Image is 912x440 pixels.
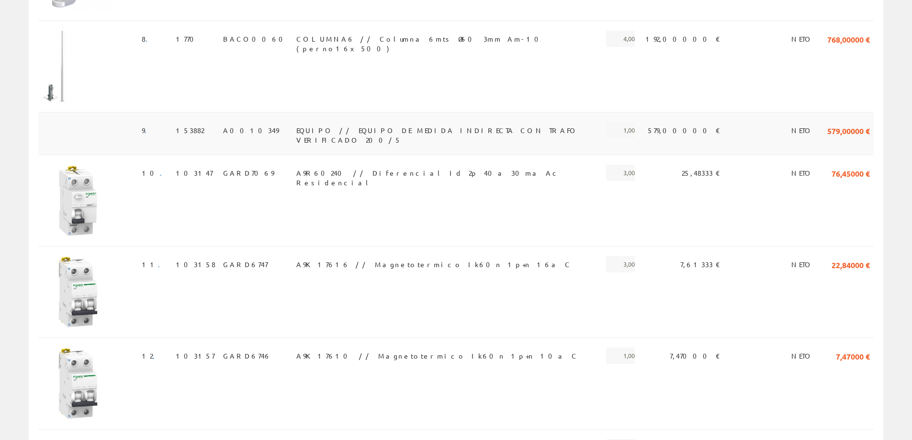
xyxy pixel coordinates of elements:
[645,31,721,47] span: 192,00000 €
[160,169,168,177] a: .
[606,31,635,47] span: 4,00
[142,122,153,138] span: 9
[223,122,279,138] span: A0010349
[176,31,200,47] span: 1770
[791,348,813,364] span: NETO
[142,348,161,364] span: 12
[606,348,635,364] span: 1,00
[606,122,635,138] span: 1,00
[176,256,215,272] span: 103158
[176,122,204,138] span: 153882
[42,256,114,328] img: Foto artículo (150x150)
[223,348,271,364] span: GARD6746
[146,34,154,43] a: .
[142,165,168,181] span: 10
[296,256,572,272] span: A9K17616 // Magnetotermico Ik60n 1p+n 16a C
[142,31,154,47] span: 8
[670,348,721,364] span: 7,47000 €
[648,122,721,138] span: 579,00000 €
[153,351,161,360] a: .
[223,165,274,181] span: GARD7069
[145,126,153,135] a: .
[832,165,870,181] span: 76,45000 €
[42,348,114,419] img: Foto artículo (150x150)
[791,122,813,138] span: NETO
[682,165,721,181] span: 25,48333 €
[606,165,635,181] span: 3,00
[142,256,166,272] span: 11
[42,165,114,237] img: Foto artículo (150x150)
[791,31,813,47] span: NETO
[223,256,268,272] span: GARD6747
[296,122,594,138] span: EQUIPO // EQUIPO DE MEDIDA INDIRECTA CON TRAFO VERIFICADO 200/5
[176,165,213,181] span: 103147
[827,122,870,138] span: 579,00000 €
[791,165,813,181] span: NETO
[296,348,578,364] span: A9K17610 // Magnetotermico Ik60n 1p+n 10a C
[832,256,870,272] span: 22,84000 €
[296,165,594,181] span: A9R60240 // Diferencial Id 2p 40a 30ma Ac Residencial
[836,348,870,364] span: 7,47000 €
[680,256,721,272] span: 7,61333 €
[791,256,813,272] span: NETO
[42,31,67,102] img: Foto artículo (51.240875912409x150)
[223,31,289,47] span: BACO0060
[296,31,594,47] span: COLUMNA6 // Columna 6mts Ø60 3mm Am-10 (perno16x500)
[827,31,870,47] span: 768,00000 €
[158,260,166,269] a: .
[606,256,635,272] span: 3,00
[176,348,214,364] span: 103157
